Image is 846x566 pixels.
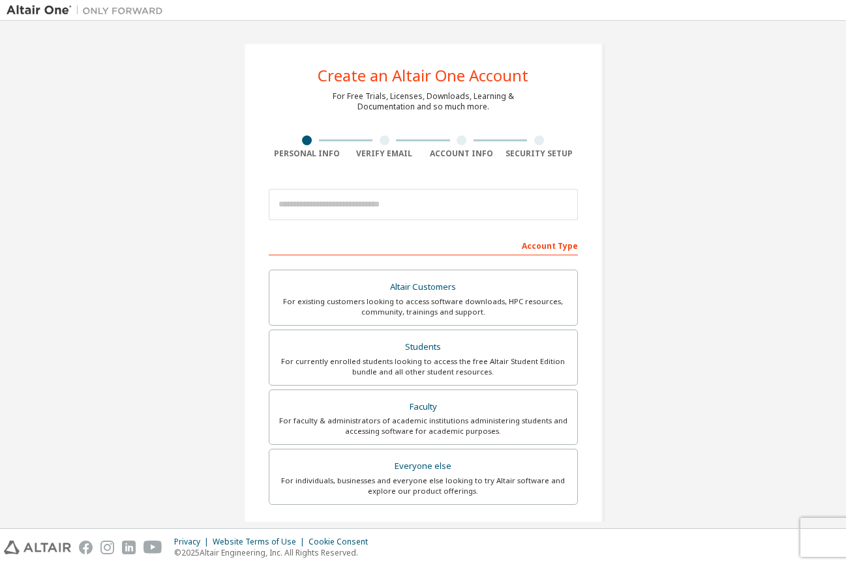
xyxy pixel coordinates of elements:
[277,475,569,496] div: For individuals, businesses and everyone else looking to try Altair software and explore our prod...
[144,541,162,554] img: youtube.svg
[174,547,376,558] p: © 2025 Altair Engineering, Inc. All Rights Reserved.
[277,416,569,436] div: For faculty & administrators of academic institutions administering students and accessing softwa...
[500,149,578,159] div: Security Setup
[269,149,346,159] div: Personal Info
[213,537,309,547] div: Website Terms of Use
[423,149,501,159] div: Account Info
[333,91,514,112] div: For Free Trials, Licenses, Downloads, Learning & Documentation and so much more.
[100,541,114,554] img: instagram.svg
[277,398,569,416] div: Faculty
[277,278,569,296] div: Altair Customers
[7,4,170,17] img: Altair One
[309,537,376,547] div: Cookie Consent
[277,356,569,377] div: For currently enrolled students looking to access the free Altair Student Edition bundle and all ...
[269,234,578,255] div: Account Type
[346,149,423,159] div: Verify Email
[277,457,569,475] div: Everyone else
[277,296,569,317] div: For existing customers looking to access software downloads, HPC resources, community, trainings ...
[4,541,71,554] img: altair_logo.svg
[277,338,569,356] div: Students
[122,541,136,554] img: linkedin.svg
[318,68,528,83] div: Create an Altair One Account
[174,537,213,547] div: Privacy
[79,541,93,554] img: facebook.svg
